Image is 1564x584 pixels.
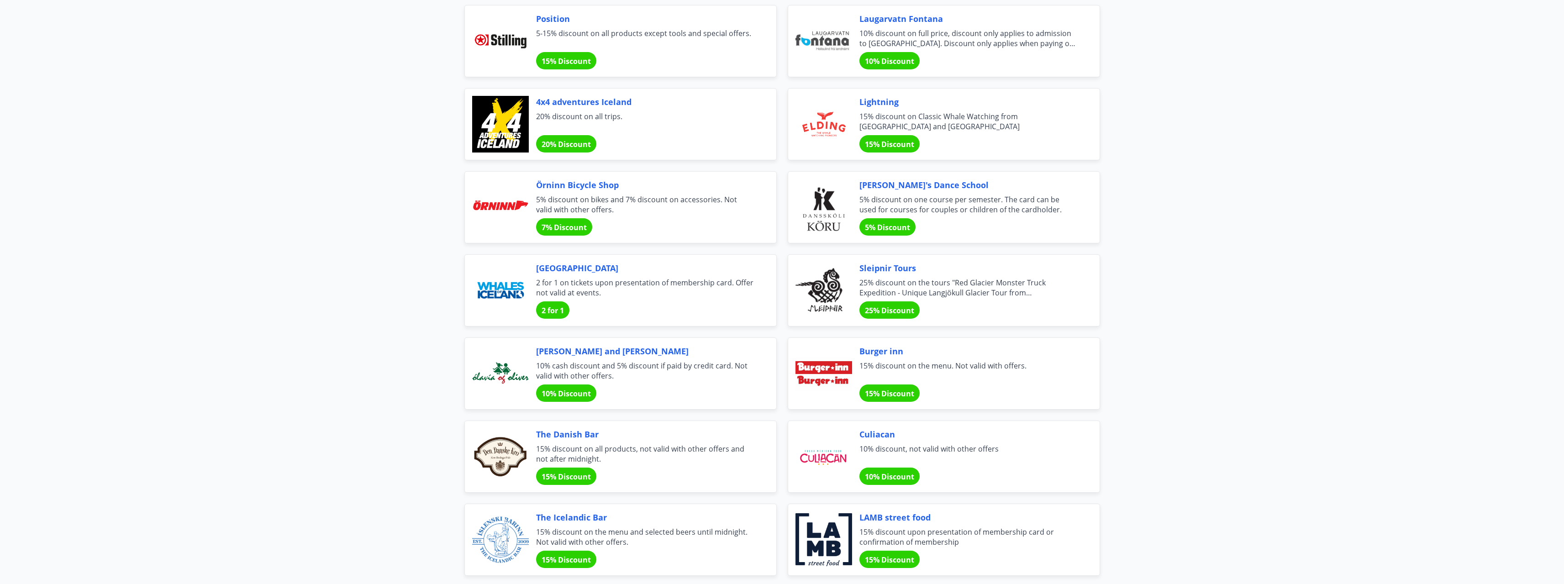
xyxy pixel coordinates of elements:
font: 15% Discount [542,472,591,482]
font: 15% discount on all products, not valid with other offers and not after midnight. [536,444,744,464]
font: Sleipnir Tours [859,263,916,274]
font: Culiacan [859,429,895,440]
font: 10% Discount [542,389,591,399]
span: 4x4 adventures Iceland [536,96,754,108]
font: 25% discount on the tours "Red Glacier Monster Truck Expedition - Unique Langjökull Glacier Tour ... [859,278,1076,328]
font: 20% Discount [542,139,591,149]
font: 15% discount on the menu and selected beers until midnight. Not valid with other offers. [536,527,748,547]
font: [PERSON_NAME] and [PERSON_NAME] [536,346,689,357]
font: 10% discount on full price, discount only applies to admission to [GEOGRAPHIC_DATA]. Discount onl... [859,28,1077,68]
font: 20% discount on all trips. [536,111,622,121]
font: 2 for 1 on tickets upon presentation of membership card. Offer not valid at events. [536,278,753,298]
font: [GEOGRAPHIC_DATA] [536,263,618,274]
font: 10% cash discount and 5% discount if paid by credit card. Not valid with other offers. [536,361,748,381]
span: LAMB street food [859,511,1078,523]
font: 15% Discount [865,389,914,399]
font: 25% Discount [865,305,914,316]
font: 5% Discount [865,222,910,232]
font: 5% discount on bikes and 7% discount on accessories. Not valid with other offers. [536,195,737,215]
font: 5% discount on one course per semester. The card can be used for courses for couples or children ... [859,195,1062,215]
font: 7% Discount [542,222,587,232]
font: Örninn Bicycle Shop [536,179,619,190]
font: [PERSON_NAME]'s Dance School [859,179,989,190]
font: Laugarvatn Fontana [859,13,943,24]
font: 15% Discount [542,555,591,565]
font: Position [536,13,570,24]
font: 15% discount on Classic Whale Watching from [GEOGRAPHIC_DATA] and [GEOGRAPHIC_DATA] [859,111,1020,132]
font: 10% discount, not valid with other offers [859,444,999,454]
font: 10% Discount [865,472,914,482]
font: Burger inn [859,346,903,357]
font: Lightning [859,96,899,107]
font: 15% Discount [865,555,914,565]
font: 15% discount on the menu. Not valid with offers. [859,361,1027,371]
font: 15% discount upon presentation of membership card or confirmation of membership [859,527,1054,547]
font: 10% Discount [865,56,914,66]
font: 2 for 1 [542,305,564,316]
font: The Danish Bar [536,429,599,440]
font: 15% Discount [865,139,914,149]
font: 15% Discount [542,56,591,66]
font: 5-15% discount on all products except tools and special offers. [536,28,751,38]
font: The Icelandic Bar [536,512,607,523]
